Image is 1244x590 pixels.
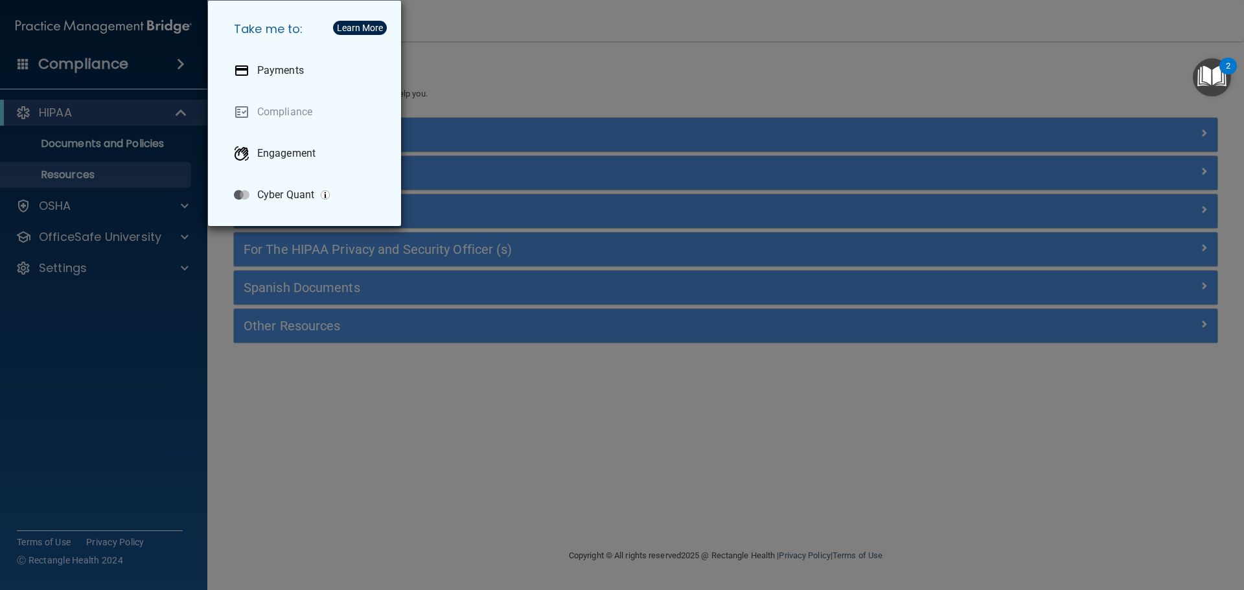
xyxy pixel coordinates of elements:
[337,23,383,32] div: Learn More
[257,64,304,77] p: Payments
[257,147,316,160] p: Engagement
[333,21,387,35] button: Learn More
[1226,66,1230,83] div: 2
[224,177,391,213] a: Cyber Quant
[224,11,391,47] h5: Take me to:
[224,52,391,89] a: Payments
[224,94,391,130] a: Compliance
[224,135,391,172] a: Engagement
[1193,58,1231,96] button: Open Resource Center, 2 new notifications
[257,188,314,201] p: Cyber Quant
